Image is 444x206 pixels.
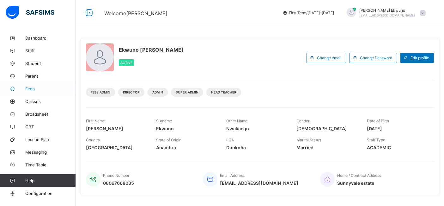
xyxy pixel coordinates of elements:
span: LGA [226,138,234,142]
span: Phone Number [103,173,129,178]
span: Dashboard [25,35,76,41]
span: Classes [25,99,76,104]
span: State of Origin [156,138,181,142]
span: Email Address [220,173,245,178]
span: CBT [25,124,76,129]
span: Ekwuno [PERSON_NAME] [119,47,184,53]
span: Help [25,178,76,183]
span: Fees Admin [91,90,110,94]
span: Edit profile [411,55,429,60]
span: Dunkofia [226,145,287,150]
button: Open asap [419,184,438,203]
span: Messaging [25,150,76,155]
span: Ekwuno [156,126,217,131]
span: Change email [317,55,341,60]
span: Fees [25,86,76,91]
img: safsims [6,6,54,19]
span: Other Name [226,119,247,123]
span: Welcome [PERSON_NAME] [104,10,167,16]
span: Sunnyvale estate [337,180,381,186]
span: Active [120,61,132,65]
span: Country [86,138,100,142]
span: Married [297,145,357,150]
span: session/term information [283,10,334,15]
span: Marital Status [297,138,321,142]
span: Configuration [25,191,76,196]
span: Home / Contract Address [337,173,381,178]
span: Head Teacher [211,90,236,94]
span: [EMAIL_ADDRESS][DOMAIN_NAME] [220,180,298,186]
span: Parent [25,74,76,79]
span: Lesson Plan [25,137,76,142]
span: [DATE] [367,126,428,131]
span: [GEOGRAPHIC_DATA] [86,145,147,150]
span: Admin [152,90,163,94]
span: Broadsheet [25,112,76,117]
span: ACADEMIC [367,145,428,150]
span: [PERSON_NAME] [86,126,147,131]
span: Surname [156,119,172,123]
span: Staff Type [367,138,385,142]
div: VivianEkwuno [340,8,429,18]
span: Date of Birth [367,119,389,123]
span: First Name [86,119,105,123]
span: [DEMOGRAPHIC_DATA] [297,126,357,131]
span: Anambra [156,145,217,150]
span: Time Table [25,162,76,167]
span: 08067668035 [103,180,134,186]
span: Nwakaego [226,126,287,131]
span: [EMAIL_ADDRESS][DOMAIN_NAME] [359,13,415,17]
span: DIRECTOR [123,90,140,94]
span: Gender [297,119,310,123]
span: Super Admin [176,90,198,94]
span: [PERSON_NAME] Ekwuno [359,8,415,13]
span: Staff [25,48,76,53]
span: Student [25,61,76,66]
span: Change Password [360,55,392,60]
